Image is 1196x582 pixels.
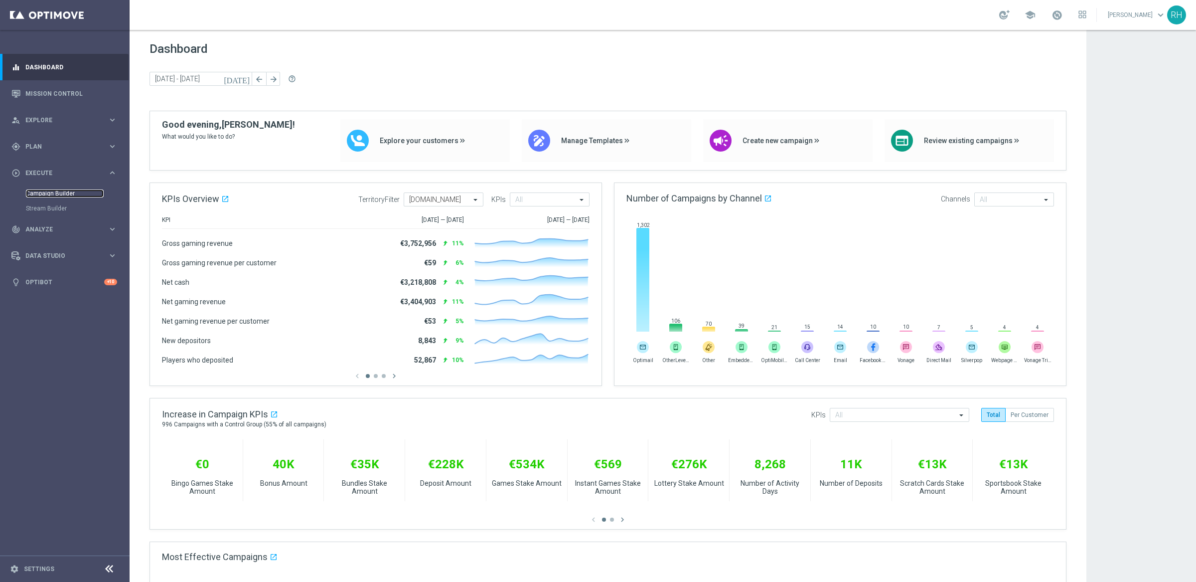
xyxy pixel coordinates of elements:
button: track_changes Analyze keyboard_arrow_right [11,225,118,233]
i: person_search [11,116,20,125]
i: play_circle_outline [11,169,20,178]
button: gps_fixed Plan keyboard_arrow_right [11,143,118,151]
i: lightbulb [11,278,20,287]
a: Mission Control [25,80,117,107]
div: Optibot [11,269,117,295]
i: track_changes [11,225,20,234]
div: RH [1167,5,1186,24]
div: +10 [104,279,117,285]
span: school [1025,9,1036,20]
span: Plan [25,144,108,150]
i: settings [10,565,19,574]
button: Mission Control [11,90,118,98]
i: keyboard_arrow_right [108,115,117,125]
div: Mission Control [11,80,117,107]
a: Settings [24,566,54,572]
a: Campaign Builder [26,190,104,197]
div: Analyze [11,225,108,234]
div: Campaign Builder [26,186,129,201]
i: keyboard_arrow_right [108,251,117,260]
a: [PERSON_NAME]keyboard_arrow_down [1107,7,1167,22]
div: Plan [11,142,108,151]
button: person_search Explore keyboard_arrow_right [11,116,118,124]
i: keyboard_arrow_right [108,142,117,151]
div: Dashboard [11,54,117,80]
i: equalizer [11,63,20,72]
i: gps_fixed [11,142,20,151]
a: Dashboard [25,54,117,80]
div: Data Studio [11,251,108,260]
i: keyboard_arrow_right [108,168,117,178]
div: Stream Builder [26,201,129,216]
button: play_circle_outline Execute keyboard_arrow_right [11,169,118,177]
a: Stream Builder [26,204,104,212]
button: lightbulb Optibot +10 [11,278,118,286]
span: Analyze [25,226,108,232]
i: keyboard_arrow_right [108,224,117,234]
span: keyboard_arrow_down [1155,9,1166,20]
button: equalizer Dashboard [11,63,118,71]
div: Execute [11,169,108,178]
span: Execute [25,170,108,176]
button: Data Studio keyboard_arrow_right [11,252,118,260]
div: Explore [11,116,108,125]
span: Data Studio [25,253,108,259]
a: Optibot [25,269,104,295]
span: Explore [25,117,108,123]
